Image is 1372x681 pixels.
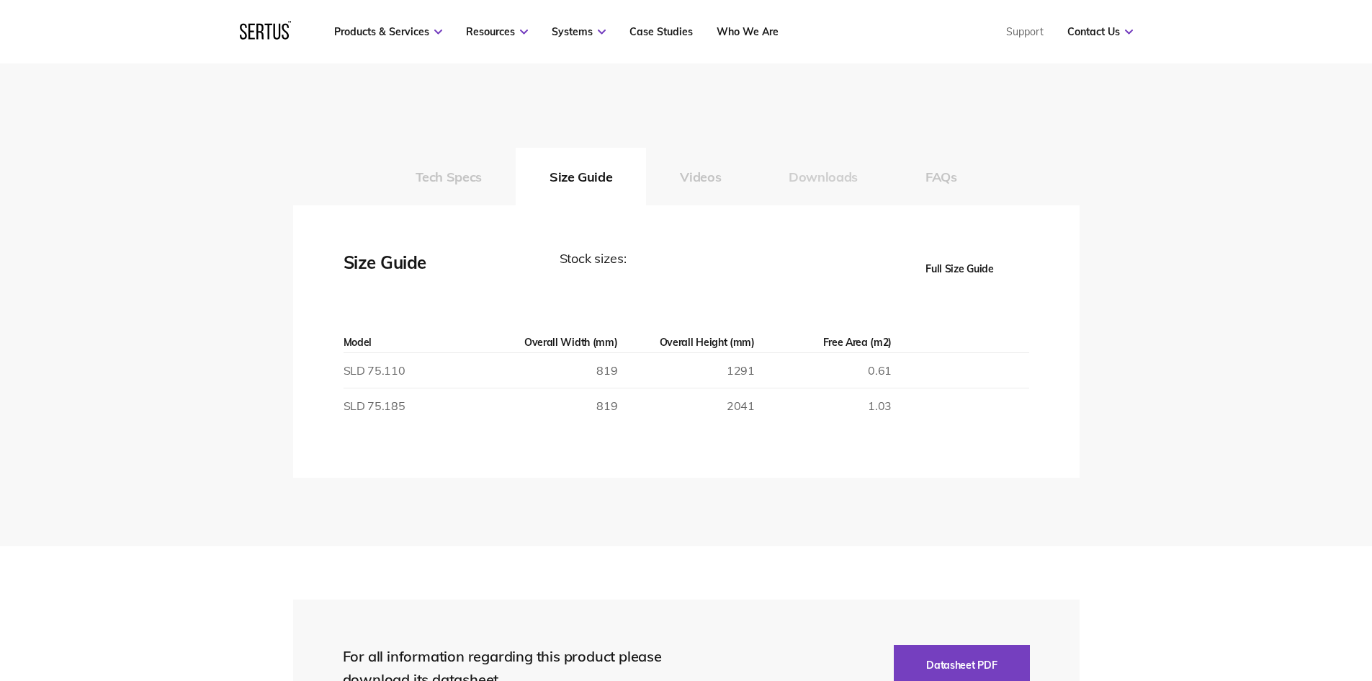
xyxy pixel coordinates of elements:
th: Overall Height (mm) [617,332,754,353]
a: Resources [466,25,528,38]
a: Who We Are [717,25,779,38]
td: 0.61 [755,353,892,388]
iframe: Chat Widget [1113,514,1372,681]
td: 819 [480,353,617,388]
td: 1.03 [755,388,892,424]
th: Model [344,332,480,353]
a: Products & Services [334,25,442,38]
button: Tech Specs [382,148,516,205]
th: Overall Width (mm) [480,332,617,353]
a: Case Studies [629,25,693,38]
td: SLD 75.110 [344,353,480,388]
th: Free Area (m2) [755,332,892,353]
div: Stock sizes: [560,249,819,289]
a: Systems [552,25,606,38]
td: 2041 [617,388,754,424]
div: Size Guide [344,249,488,289]
td: 1291 [617,353,754,388]
button: Videos [646,148,755,205]
button: Full Size Guide [891,249,1029,289]
button: Downloads [755,148,892,205]
a: Support [1006,25,1044,38]
a: Contact Us [1067,25,1133,38]
td: SLD 75.185 [344,388,480,424]
td: 819 [480,388,617,424]
button: FAQs [892,148,991,205]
